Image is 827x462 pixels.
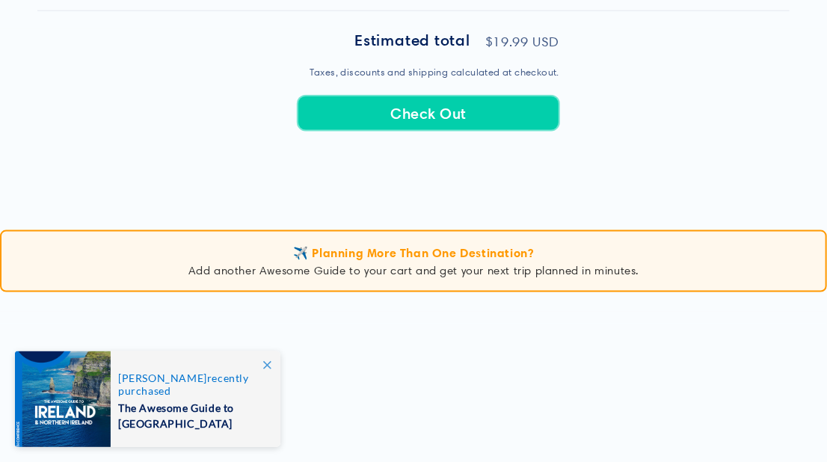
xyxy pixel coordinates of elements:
[118,372,265,397] span: recently purchased
[354,33,470,49] h2: Estimated total
[118,397,265,431] span: The Awesome Guide to [GEOGRAPHIC_DATA]
[485,35,559,49] p: $19.99 USD
[298,96,559,131] button: Check Out
[298,138,559,178] iframe: PayPal-paypal
[298,65,559,80] small: Taxes, discounts and shipping calculated at checkout.
[293,245,533,260] span: ✈️ Planning More Than One Destination?
[118,372,207,384] span: [PERSON_NAME]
